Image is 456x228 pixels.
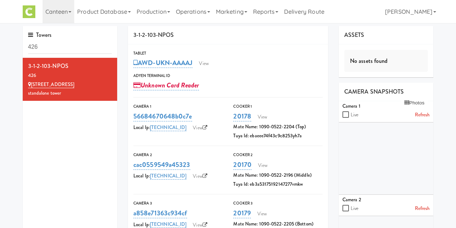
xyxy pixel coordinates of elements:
a: [STREET_ADDRESS] [28,81,75,88]
a: View [254,208,270,219]
div: 3-1-2-103-NPOS [128,26,328,44]
div: 426 [28,71,112,80]
span: CAMERA SNAPSHOTS [344,87,404,96]
li: 3-1-2-103-NPOS426 [STREET_ADDRESS]standalone tower [23,58,118,101]
a: Unknown Card Reader [133,80,199,90]
a: 20170 [233,160,252,170]
div: Cooker 3 [233,200,322,207]
div: Mate Name: 1090-0522-2196 (Middle) [233,171,322,180]
span: ASSETS [344,31,364,39]
div: Local Ip: [133,171,222,182]
img: Micromart [23,5,35,18]
a: a858e71363c934cf [133,208,187,218]
input: Search towers [28,40,112,54]
div: Camera 2 [342,195,430,205]
a: [TECHNICAL_ID] [150,172,186,180]
a: View [195,58,212,69]
div: Camera 2 [133,151,222,159]
div: Local Ip: [133,122,222,133]
div: 3-1-2-103-NPOS [28,61,112,72]
div: Cooker 2 [233,151,322,159]
div: No assets found [344,50,428,72]
div: Tuya Id: ebaeee74f43c9c8253yh7a [233,132,322,141]
span: Towers [28,31,52,39]
a: Refresh [415,204,430,213]
a: 56684670648b0c7e [133,111,192,121]
a: 20178 [233,111,251,121]
a: 20179 [233,208,251,218]
div: Tuya Id: eb3a53175192147277vmkw [233,180,322,189]
a: cac0559549a45323 [133,160,190,170]
div: Mate Name: 1090-0522-2204 (Top) [233,122,322,132]
button: Photos [401,98,428,108]
div: Tablet [133,50,323,57]
a: Refresh [415,111,430,120]
label: Live [351,111,358,120]
div: Adyen Terminal Id [133,72,323,79]
a: View [254,112,271,122]
a: [TECHNICAL_ID] [150,124,186,131]
div: Camera 1 [133,103,222,110]
div: Camera 1 [342,102,430,111]
a: View [254,160,271,171]
a: AWD-UKN-AAAAJ [133,58,192,68]
div: Cooker 1 [233,103,322,110]
a: View [189,122,211,133]
a: [TECHNICAL_ID] [150,221,186,228]
div: standalone tower [28,89,112,98]
a: View [189,171,211,182]
div: Camera 3 [133,200,222,207]
label: Live [351,204,358,213]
